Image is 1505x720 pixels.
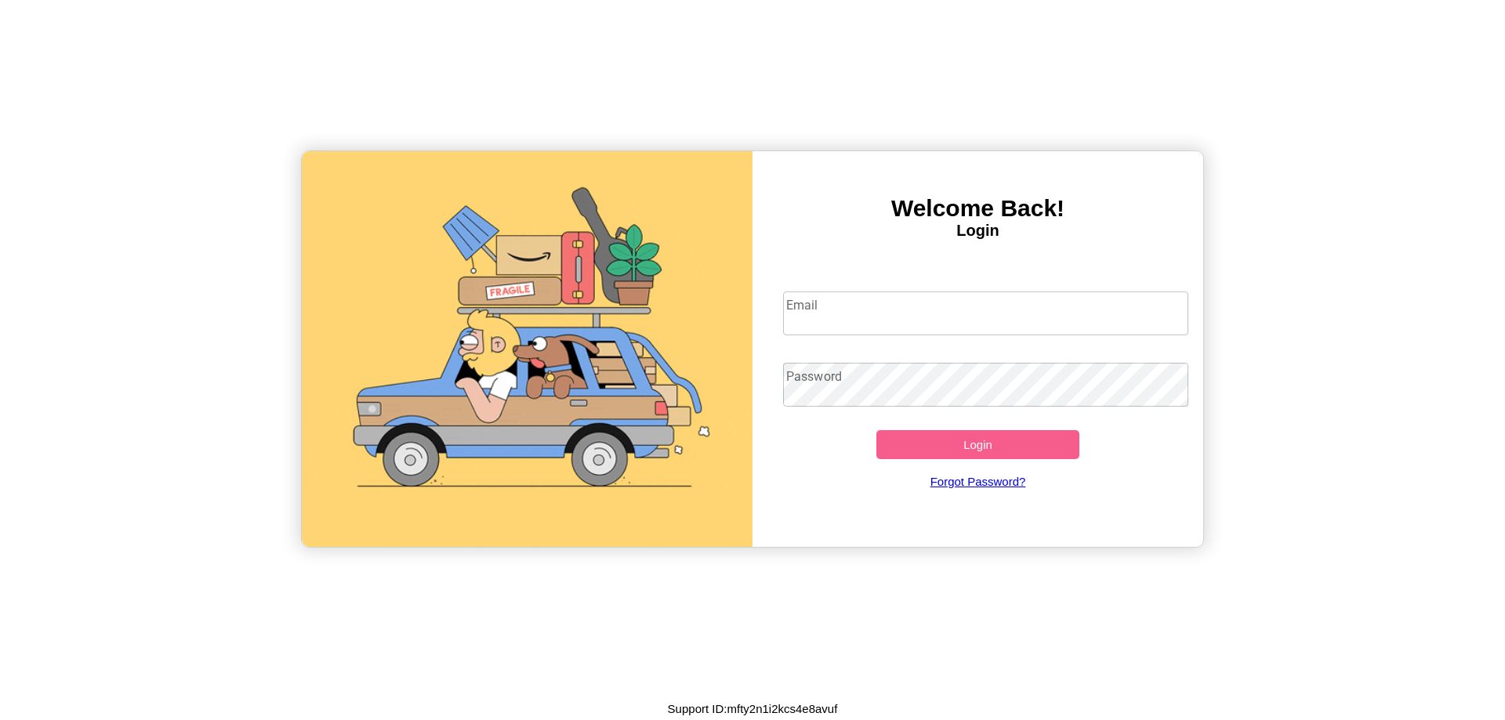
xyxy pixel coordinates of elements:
[668,698,838,719] p: Support ID: mfty2n1i2kcs4e8avuf
[752,222,1203,240] h4: Login
[302,151,752,547] img: gif
[876,430,1079,459] button: Login
[775,459,1181,504] a: Forgot Password?
[752,195,1203,222] h3: Welcome Back!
